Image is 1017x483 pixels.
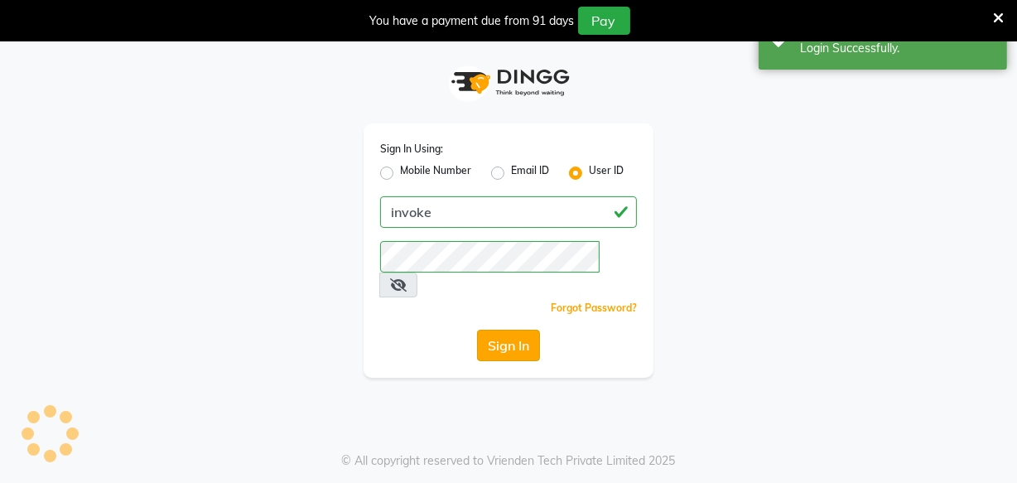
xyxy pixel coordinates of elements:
[400,163,471,183] label: Mobile Number
[380,142,443,157] label: Sign In Using:
[551,302,637,314] a: Forgot Password?
[477,330,540,361] button: Sign In
[589,163,624,183] label: User ID
[380,241,600,273] input: Username
[442,58,575,107] img: logo1.svg
[578,7,630,35] button: Pay
[511,163,549,183] label: Email ID
[370,12,575,30] div: You have a payment due from 91 days
[380,196,637,228] input: Username
[800,40,995,57] div: Login Successfully.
